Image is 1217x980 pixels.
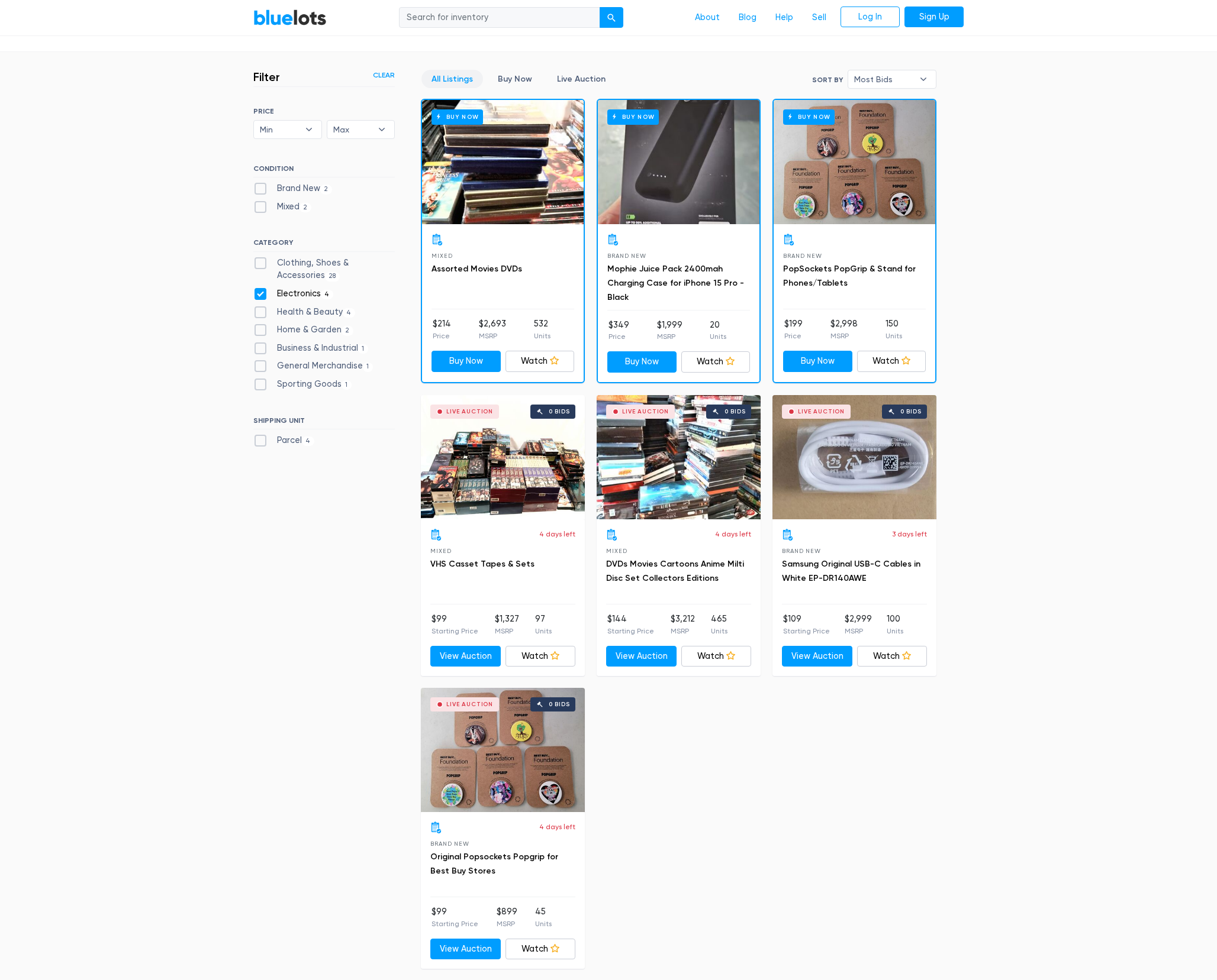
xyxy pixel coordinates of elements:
h6: SHIPPING UNIT [253,416,395,429]
a: Watch [857,351,926,372]
label: Health & Beauty [253,306,355,319]
span: Brand New [430,840,469,847]
h3: Filter [253,70,280,84]
p: Units [711,626,727,636]
label: Mixed [253,200,311,214]
a: Sign Up [904,7,964,28]
p: Starting Price [783,626,830,636]
a: Live Auction 0 bids [772,395,936,519]
div: 0 bids [725,409,746,415]
li: 45 [535,905,552,929]
div: Live Auction [622,409,669,415]
p: MSRP [845,626,872,636]
li: 20 [710,319,726,342]
li: 100 [887,613,903,636]
a: Buy Now [432,351,501,372]
li: $99 [432,905,478,929]
div: 0 bids [900,409,922,415]
p: MSRP [671,626,695,636]
p: Units [535,626,552,636]
a: Watch [681,351,751,373]
span: 2 [300,203,311,212]
span: 4 [321,290,333,299]
label: Parcel [253,434,314,447]
input: Search for inventory [399,7,600,28]
span: Most Bids [854,70,913,88]
li: $2,693 [479,318,506,341]
li: $109 [783,613,830,636]
span: Mixed [606,548,627,554]
p: Units [886,331,902,341]
label: Electronics [253,287,333,300]
li: $1,999 [657,319,682,342]
a: Live Auction 0 bids [421,688,585,812]
li: $214 [433,318,451,341]
li: $1,327 [495,613,519,636]
h6: CONDITION [253,164,395,177]
span: Brand New [783,253,822,259]
a: Original Popsockets Popgrip for Best Buy Stores [430,852,558,876]
a: Buy Now [607,351,677,373]
span: 1 [363,363,373,372]
div: 0 bids [549,409,570,415]
a: All Listings [421,70,483,88]
div: Live Auction [446,701,493,707]
a: Watch [681,646,752,667]
span: Min [260,121,299,138]
a: About [685,7,729,29]
li: $3,212 [671,613,695,636]
span: 1 [358,344,368,354]
h6: Buy Now [607,109,659,124]
a: Watch [506,939,576,960]
label: Home & Garden [253,324,353,337]
a: Live Auction 0 bids [597,395,761,519]
a: DVDs Movies Cartoons Anime Milti Disc Set Collectors Editions [606,559,744,583]
div: 0 bids [549,701,570,707]
label: Business & Industrial [253,342,368,355]
a: BlueLots [253,9,327,26]
p: 4 days left [539,529,575,539]
label: Sporting Goods [253,378,352,391]
a: Live Auction 0 bids [421,395,585,519]
a: Buy Now [774,100,935,224]
p: Units [887,626,903,636]
a: VHS Casset Tapes & Sets [430,559,535,569]
span: Brand New [607,253,646,259]
p: MSRP [830,331,858,341]
p: Starting Price [607,626,654,636]
p: Units [535,918,552,929]
a: Watch [857,646,928,667]
a: Samsung Original USB-C Cables in White EP-DR140AWE [782,559,920,583]
li: 97 [535,613,552,636]
span: Mixed [430,548,451,554]
p: 3 days left [892,529,927,539]
b: ▾ [369,121,394,138]
p: Starting Price [432,918,478,929]
div: Live Auction [798,409,845,415]
label: Brand New [253,182,332,195]
a: Mophie Juice Pack 2400mah Charging Case for iPhone 15 Pro - Black [607,264,744,302]
p: Price [433,331,451,341]
a: Sell [803,7,836,29]
p: Price [784,331,803,341]
label: Sort By [812,75,843,85]
h6: CATEGORY [253,238,395,251]
b: ▾ [297,121,321,138]
a: PopSockets PopGrip & Stand for Phones/Tablets [783,264,916,288]
h6: Buy Now [783,109,835,124]
a: Live Auction [547,70,616,88]
a: Buy Now [422,100,584,224]
a: View Auction [430,646,501,667]
a: Buy Now [598,100,759,224]
span: Max [333,121,372,138]
li: $2,999 [845,613,872,636]
a: Watch [506,646,576,667]
li: $199 [784,318,803,341]
label: General Merchandise [253,360,373,373]
p: 4 days left [715,529,751,539]
h6: Buy Now [432,109,483,124]
li: $349 [608,319,629,342]
div: Live Auction [446,409,493,415]
p: MSRP [497,918,517,929]
li: $2,998 [830,318,858,341]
